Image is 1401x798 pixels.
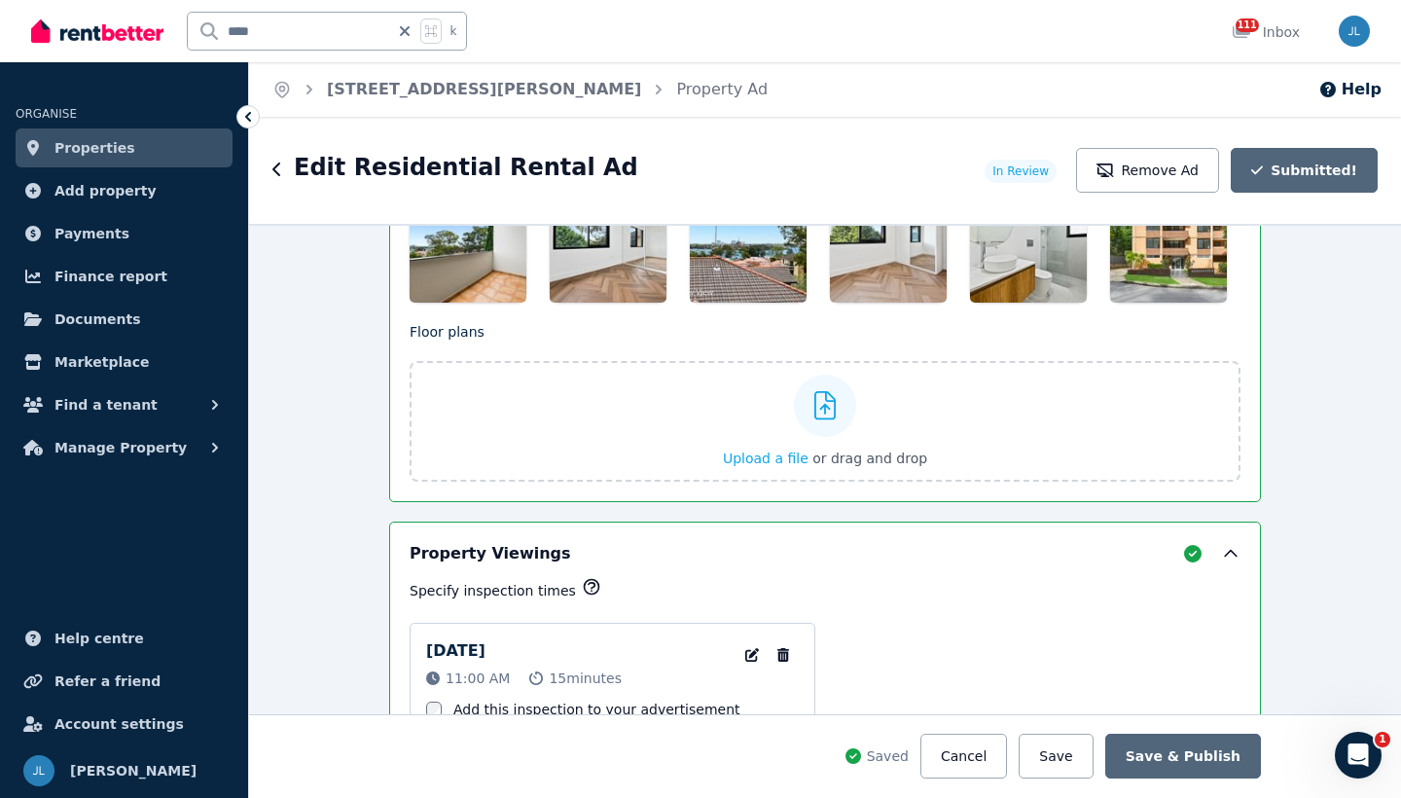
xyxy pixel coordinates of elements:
[23,755,54,786] img: Joanne Lau
[992,163,1049,179] span: In Review
[1019,734,1093,779] button: Save
[54,627,144,650] span: Help centre
[1236,18,1259,32] span: 111
[867,746,909,766] span: Saved
[410,322,1240,342] p: Floor plans
[426,639,485,663] p: [DATE]
[1335,732,1382,779] iframe: Intercom live chat
[54,308,141,331] span: Documents
[16,128,233,167] a: Properties
[54,436,187,459] span: Manage Property
[1231,148,1378,193] button: Submitted!
[410,542,571,565] h5: Property Viewings
[410,581,576,600] p: Specify inspection times
[16,171,233,210] a: Add property
[446,669,510,688] span: 11:00 AM
[16,257,233,296] a: Finance report
[16,619,233,658] a: Help centre
[54,265,167,288] span: Finance report
[54,670,161,693] span: Refer a friend
[1076,148,1219,193] button: Remove Ad
[16,662,233,701] a: Refer a friend
[249,62,791,117] nav: Breadcrumb
[16,300,233,339] a: Documents
[54,179,157,202] span: Add property
[294,152,638,183] h1: Edit Residential Rental Ad
[31,17,163,46] img: RentBetter
[16,705,233,744] a: Account settings
[54,136,135,160] span: Properties
[1232,22,1300,42] div: Inbox
[1375,732,1390,747] span: 1
[54,712,184,736] span: Account settings
[723,451,808,466] span: Upload a file
[54,350,149,374] span: Marketplace
[54,222,129,245] span: Payments
[1339,16,1370,47] img: Joanne Lau
[70,759,197,782] span: [PERSON_NAME]
[1318,78,1382,101] button: Help
[453,700,740,719] label: Add this inspection to your advertisement
[16,214,233,253] a: Payments
[16,343,233,381] a: Marketplace
[16,107,77,121] span: ORGANISE
[449,23,456,39] span: k
[327,80,641,98] a: [STREET_ADDRESS][PERSON_NAME]
[723,449,927,468] button: Upload a file or drag and drop
[920,734,1007,779] button: Cancel
[812,451,927,466] span: or drag and drop
[16,385,233,424] button: Find a tenant
[549,669,622,688] span: 15 minutes
[16,428,233,467] button: Manage Property
[676,80,768,98] a: Property Ad
[54,393,158,417] span: Find a tenant
[1105,734,1261,779] button: Save & Publish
